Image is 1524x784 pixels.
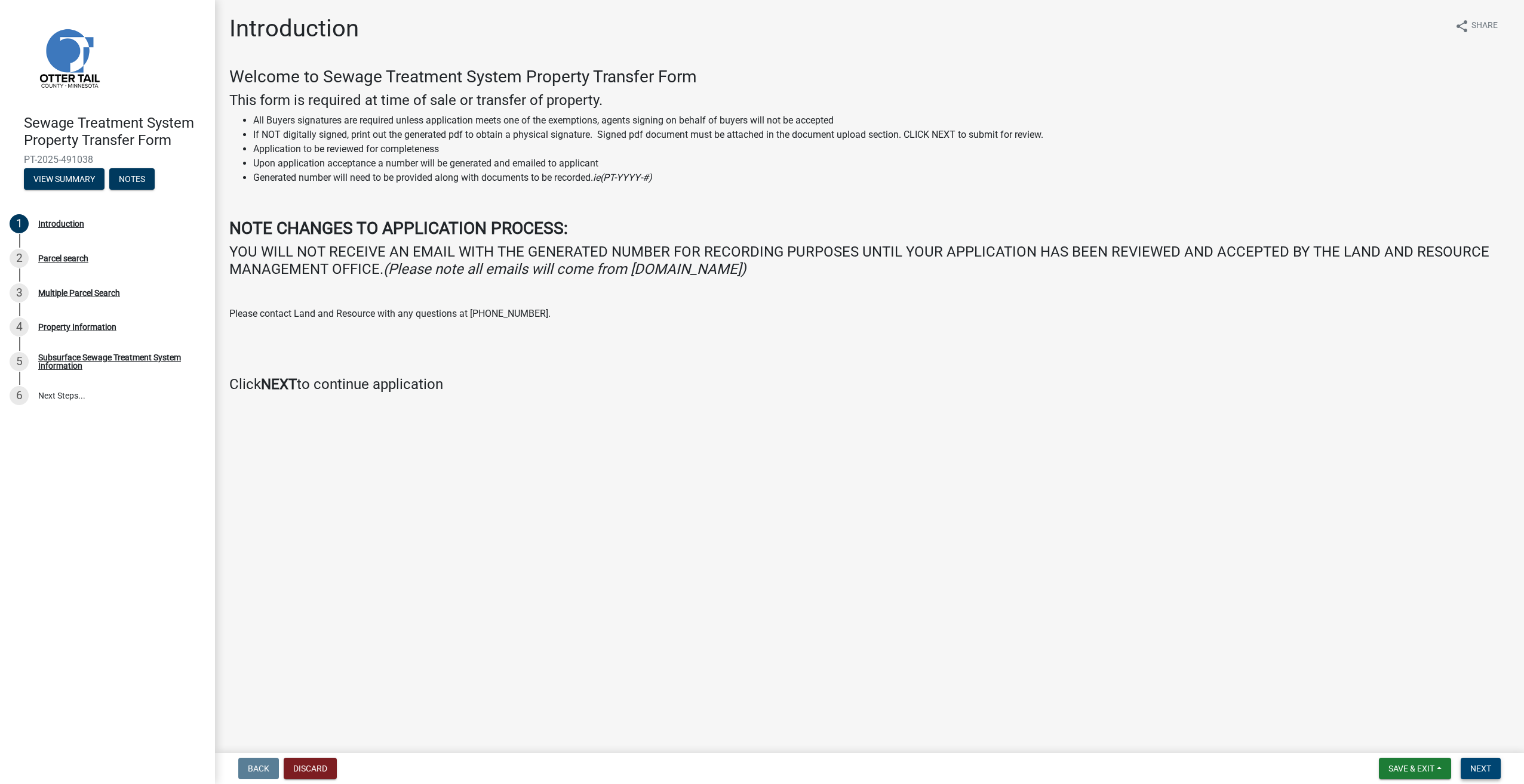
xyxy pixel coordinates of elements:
button: shareShare [1445,14,1507,38]
button: Notes [109,168,155,190]
span: Next [1470,764,1491,773]
img: Otter Tail County, Minnesota [24,13,113,102]
div: 6 [10,386,29,405]
span: PT-2025-491038 [24,154,191,165]
strong: NOTE CHANGES TO APPLICATION PROCESS: [229,218,568,238]
span: Back [248,764,269,773]
li: All Buyers signatures are required unless application meets one of the exemptions, agents signing... [253,113,1510,128]
li: Application to be reviewed for completeness [253,142,1510,156]
div: 1 [10,214,29,233]
button: Discard [284,758,337,779]
span: Save & Exit [1388,764,1434,773]
i: ie(PT-YYYY-#) [593,172,652,183]
wm-modal-confirm: Notes [109,175,155,184]
h3: Welcome to Sewage Treatment System Property Transfer Form [229,67,1510,87]
div: 2 [10,249,29,268]
h4: Sewage Treatment System Property Transfer Form [24,115,205,149]
button: Back [238,758,279,779]
span: Share [1471,19,1498,33]
li: Upon application acceptance a number will be generated and emailed to applicant [253,156,1510,171]
div: 5 [10,352,29,371]
h4: This form is required at time of sale or transfer of property. [229,92,1510,109]
div: Multiple Parcel Search [38,289,120,297]
div: Introduction [38,220,84,228]
button: Save & Exit [1379,758,1451,779]
button: View Summary [24,168,105,190]
div: Subsurface Sewage Treatment System Information [38,353,196,370]
li: Generated number will need to be provided along with documents to be recorded. [253,171,1510,185]
h1: Introduction [229,14,359,43]
h4: YOU WILL NOT RECEIVE AN EMAIL WITH THE GENERATED NUMBER FOR RECORDING PURPOSES UNTIL YOUR APPLICA... [229,243,1510,278]
p: Please contact Land and Resource with any questions at [PHONE_NUMBER]. [229,307,1510,321]
button: Next [1461,758,1501,779]
div: Property Information [38,323,116,331]
i: (Please note all emails will come from [DOMAIN_NAME]) [383,261,746,277]
li: If NOT digitally signed, print out the generated pdf to obtain a physical signature. Signed pdf d... [253,128,1510,142]
div: 3 [10,283,29,303]
strong: NEXT [261,376,297,393]
wm-modal-confirm: Summary [24,175,105,184]
i: share [1455,19,1469,33]
div: 4 [10,317,29,337]
h4: Click to continue application [229,376,1510,393]
div: Parcel search [38,254,88,263]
